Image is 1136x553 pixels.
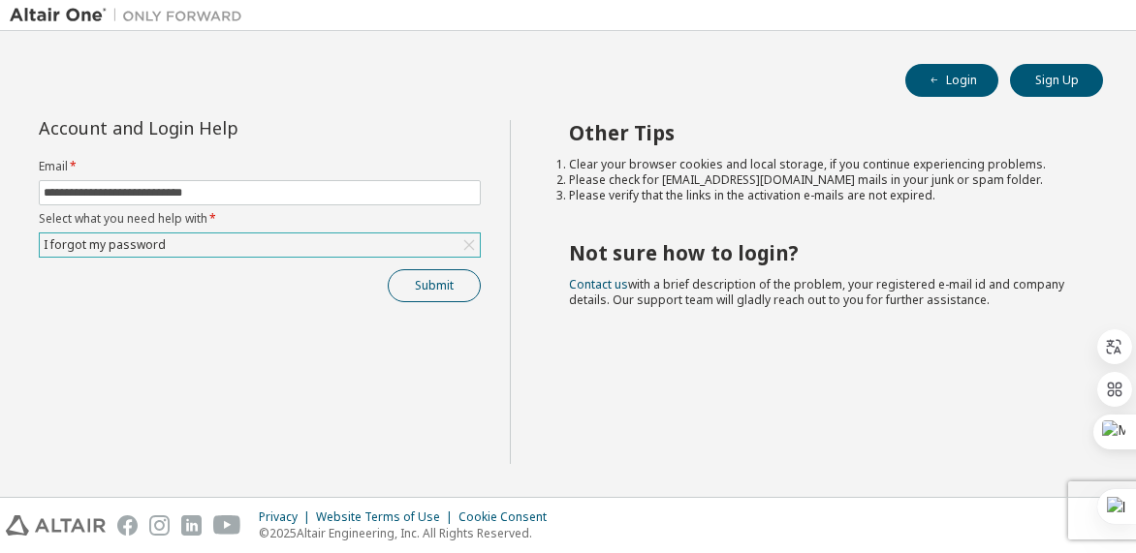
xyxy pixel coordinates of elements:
img: facebook.svg [117,515,138,536]
img: instagram.svg [149,515,170,536]
li: Clear your browser cookies and local storage, if you continue experiencing problems. [569,157,1069,172]
h2: Other Tips [569,120,1069,145]
li: Please check for [EMAIL_ADDRESS][DOMAIN_NAME] mails in your junk or spam folder. [569,172,1069,188]
img: altair_logo.svg [6,515,106,536]
button: Login [905,64,998,97]
span: with a brief description of the problem, your registered e-mail id and company details. Our suppo... [569,276,1064,308]
label: Email [39,159,481,174]
li: Please verify that the links in the activation e-mails are not expired. [569,188,1069,203]
p: © 2025 Altair Engineering, Inc. All Rights Reserved. [259,525,558,541]
div: Privacy [259,509,316,525]
div: Cookie Consent [458,509,558,525]
img: linkedin.svg [181,515,202,536]
div: Account and Login Help [39,120,393,136]
a: Contact us [569,276,628,292]
div: Website Terms of Use [316,509,458,525]
img: Altair One [10,6,252,25]
img: youtube.svg [213,515,241,536]
div: I forgot my password [41,234,169,256]
label: Select what you need help with [39,211,481,227]
button: Submit [388,269,481,302]
div: I forgot my password [40,233,480,257]
h2: Not sure how to login? [569,240,1069,265]
button: Sign Up [1010,64,1103,97]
